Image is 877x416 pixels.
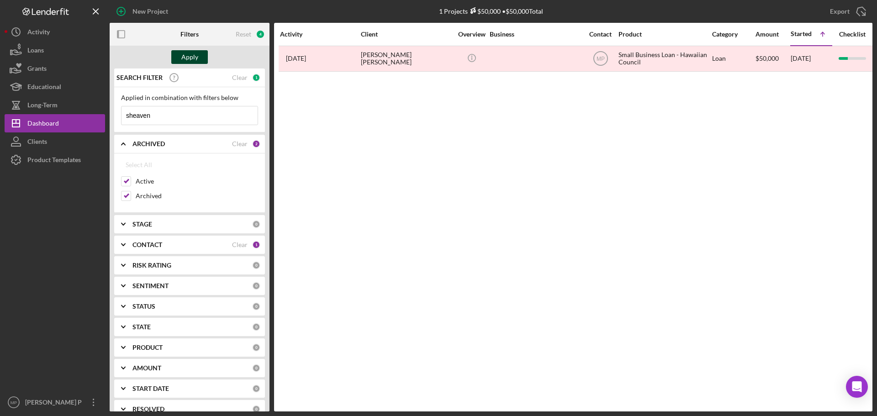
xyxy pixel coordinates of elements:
div: 1 [252,241,260,249]
div: 1 Projects • $50,000 Total [439,7,543,15]
div: 0 [252,343,260,352]
b: SENTIMENT [132,282,169,290]
div: Business [490,31,581,38]
text: MP [11,400,17,405]
div: Select All [126,156,152,174]
div: [DATE] [791,47,832,71]
div: Category [712,31,755,38]
b: START DATE [132,385,169,392]
div: Applied in combination with filters below [121,94,258,101]
text: MP [597,56,605,62]
div: [PERSON_NAME] [PERSON_NAME] [361,47,452,71]
button: New Project [110,2,177,21]
button: Dashboard [5,114,105,132]
div: 4 [256,30,265,39]
div: Activity [27,23,50,43]
div: Checklist [833,31,872,38]
div: Dashboard [27,114,59,135]
div: Loan [712,47,755,71]
b: SEARCH FILTER [116,74,163,81]
div: 1 [252,74,260,82]
label: Active [136,177,258,186]
div: 0 [252,282,260,290]
button: Apply [171,50,208,64]
div: $50,000 [755,47,790,71]
div: 0 [252,364,260,372]
div: Clear [232,74,248,81]
div: Overview [454,31,489,38]
div: Long-Term [27,96,58,116]
b: STATE [132,323,151,331]
div: Grants [27,59,47,80]
div: 0 [252,261,260,269]
div: Clients [27,132,47,153]
div: 0 [252,302,260,311]
div: Product [618,31,710,38]
div: Reset [236,31,251,38]
div: Amount [755,31,790,38]
div: Activity [280,31,360,38]
div: Contact [583,31,618,38]
b: RISK RATING [132,262,171,269]
b: STATUS [132,303,155,310]
button: Educational [5,78,105,96]
div: Export [830,2,850,21]
div: 2 [252,140,260,148]
div: Apply [181,50,198,64]
b: PRODUCT [132,344,163,351]
div: 0 [252,220,260,228]
div: 0 [252,323,260,331]
div: New Project [132,2,168,21]
div: 0 [252,405,260,413]
b: CONTACT [132,241,162,248]
div: Open Intercom Messenger [846,376,868,398]
div: $50,000 [468,7,501,15]
b: RESOLVED [132,405,164,413]
button: Long-Term [5,96,105,114]
label: Archived [136,191,258,200]
div: Clear [232,140,248,147]
div: [PERSON_NAME] P [23,393,82,414]
b: STAGE [132,221,152,228]
div: Educational [27,78,61,98]
button: Clients [5,132,105,151]
button: Product Templates [5,151,105,169]
div: Clear [232,241,248,248]
b: ARCHIVED [132,140,165,147]
div: Started [791,30,812,37]
button: Grants [5,59,105,78]
time: 2025-06-26 01:32 [286,55,306,62]
div: Product Templates [27,151,81,171]
div: Loans [27,41,44,62]
div: Small Business Loan - Hawaiian Council [618,47,710,71]
button: Activity [5,23,105,41]
button: Export [821,2,872,21]
div: Client [361,31,452,38]
button: Select All [121,156,157,174]
div: 0 [252,384,260,393]
button: Loans [5,41,105,59]
button: MP[PERSON_NAME] P [5,393,105,411]
b: AMOUNT [132,364,161,372]
b: Filters [180,31,199,38]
